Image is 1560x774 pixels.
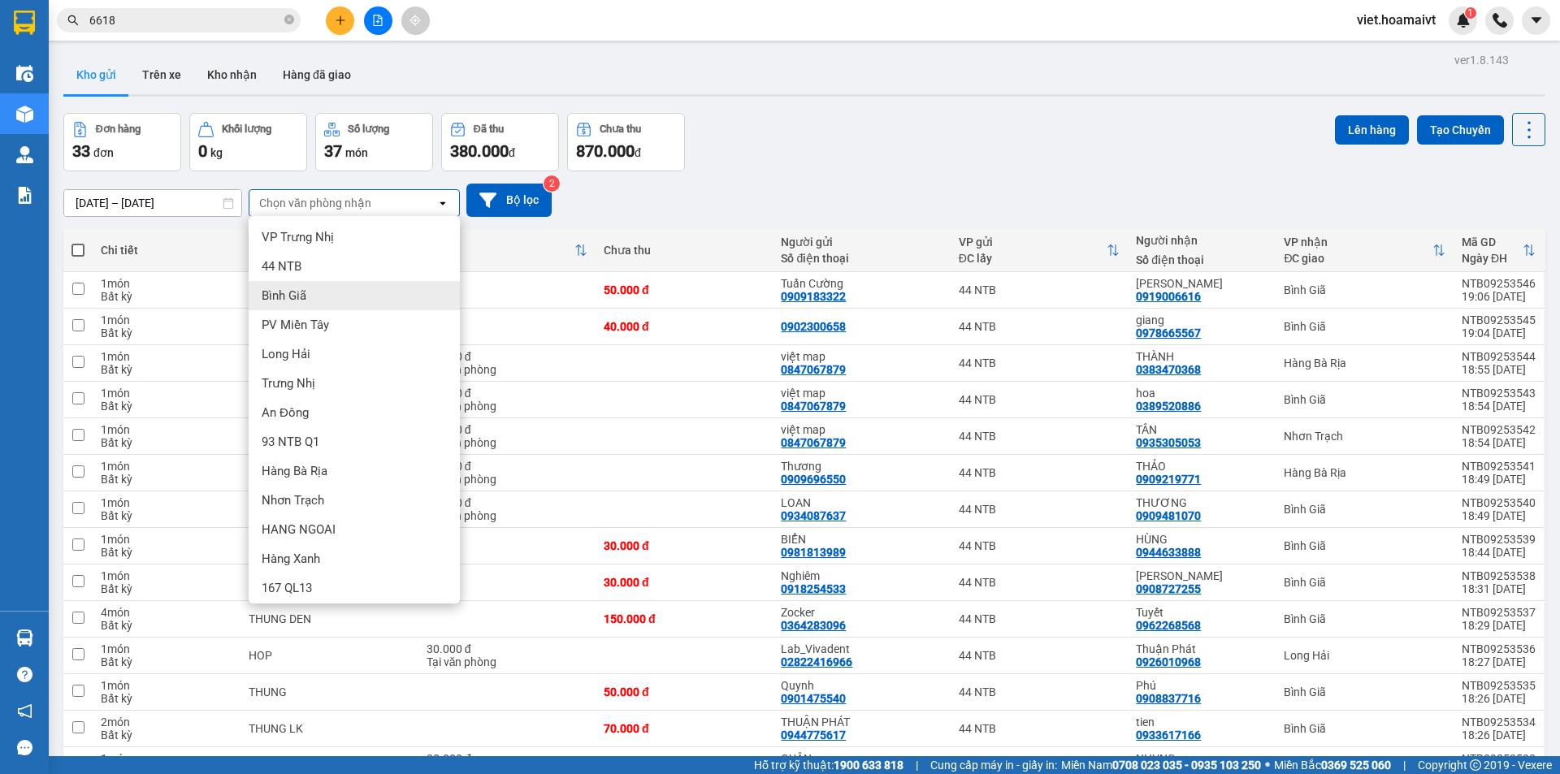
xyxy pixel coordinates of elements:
div: HOP [249,649,409,662]
div: 44 NTB [959,466,1120,479]
div: Tại văn phòng [427,509,587,522]
button: Trên xe [129,55,194,94]
div: Vũ [1136,569,1267,582]
div: 1 món [101,533,232,546]
div: Bất kỳ [101,619,232,632]
div: THƯƠNG [1136,496,1267,509]
span: kg [210,146,223,159]
div: NTB09253543 [1462,387,1536,400]
div: 150.000 đ [604,612,765,625]
div: Long Hải [1284,649,1445,662]
div: Nghiêm [781,569,942,582]
div: NTB09253533 [1462,752,1536,765]
div: QUÂN [781,752,942,765]
div: 30.000 đ [427,752,587,765]
div: hoa [1136,387,1267,400]
span: ⚪️ [1265,762,1270,768]
div: 0364283096 [781,619,846,632]
img: icon-new-feature [1456,13,1471,28]
div: Người gửi [781,236,942,249]
div: 1 món [101,496,232,509]
div: 0978665567 [1136,326,1201,339]
span: Hỗ trợ kỹ thuật: [754,756,903,774]
div: 18:54 [DATE] [1462,400,1536,413]
div: NTB09253544 [1462,350,1536,363]
div: 122/11D_T.N.Hầu_Tân.Phú [14,76,221,95]
div: 0909219771 [1136,473,1201,486]
span: đơn [93,146,114,159]
div: Bất kỳ [101,436,232,449]
div: NTB09253539 [1462,533,1536,546]
button: Khối lượng0kg [189,113,307,171]
div: Bình Giã [1284,539,1445,552]
button: Lên hàng [1335,115,1409,145]
button: Hàng đã giao [270,55,364,94]
div: Thuận Phát [232,33,346,53]
div: Tại văn phòng [427,400,587,413]
div: VP gửi [959,236,1107,249]
div: Long Hải [232,14,346,33]
button: file-add [364,6,392,35]
div: Bất kỳ [101,363,232,376]
div: 0944775617 [781,729,846,742]
th: Toggle SortBy [418,229,596,272]
div: Bất kỳ [101,655,232,668]
button: Chưa thu870.000đ [567,113,685,171]
div: 1 món [101,350,232,363]
div: 1 món [101,460,232,473]
div: 0383470368 [1136,363,1201,376]
div: 18:26 [DATE] [1462,692,1536,705]
div: 0944633888 [1136,546,1201,559]
div: NTB09253545 [1462,313,1536,326]
div: NTB09253540 [1462,496,1536,509]
div: 0926010968 [1136,655,1201,668]
img: solution-icon [16,187,33,204]
div: NTB09253542 [1462,423,1536,436]
div: Lab_Vivadent [781,642,942,655]
div: 44 NTB [959,357,1120,370]
th: Toggle SortBy [951,229,1129,272]
div: Bình Giã [1284,283,1445,296]
div: NTB09253546 [1462,277,1536,290]
div: 0389520886 [1136,400,1201,413]
div: Chưa thu [604,244,765,257]
span: Cung cấp máy in - giấy in: [930,756,1057,774]
div: 44 NTB [959,503,1120,516]
span: viet.hoamaivt [1344,10,1449,30]
div: tien [1136,716,1267,729]
button: Tạo Chuyến [1417,115,1504,145]
span: 1 [1467,7,1473,19]
div: 44 NTB [14,14,221,33]
span: đ [635,146,641,159]
div: NTB09253541 [1462,460,1536,473]
div: 18:55 [DATE] [1462,363,1536,376]
div: 70.000 đ [604,722,765,735]
span: Gửi: [14,15,39,32]
div: 44 NTB [959,649,1120,662]
span: Hàng Bà Rịa [262,463,327,479]
div: 0847067879 [781,436,846,449]
span: 37 [324,141,342,161]
span: close-circle [284,13,294,28]
img: logo-vxr [14,11,35,35]
span: aim [409,15,421,26]
th: Toggle SortBy [1454,229,1544,272]
div: 18:49 [DATE] [1462,473,1536,486]
div: Bất kỳ [101,509,232,522]
div: 18:49 [DATE] [1462,509,1536,522]
span: Miền Nam [1061,756,1261,774]
div: Người nhận [1136,234,1267,247]
div: Bất kỳ [101,546,232,559]
div: Ngày ĐH [1462,252,1523,265]
div: 44 NTB [959,539,1120,552]
div: việt map [781,350,942,363]
div: 18:27 [DATE] [1462,655,1536,668]
div: 4 món [101,606,232,619]
span: 0 [198,141,207,161]
span: đ [509,146,515,159]
div: Lab_Vivadent [14,33,221,53]
div: 0909696550 [781,473,846,486]
sup: 1 [1465,7,1476,19]
div: Thuận Phát [1136,642,1267,655]
div: ver 1.8.143 [1454,51,1509,69]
